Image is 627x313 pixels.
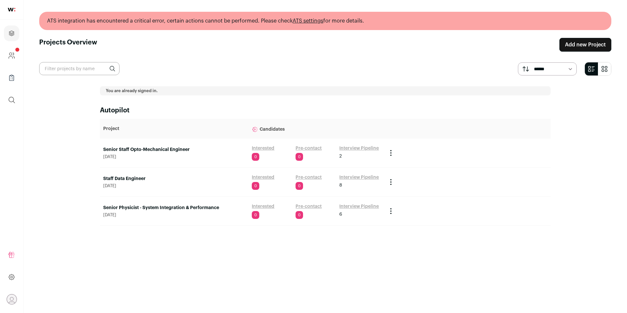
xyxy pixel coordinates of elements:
a: Company and ATS Settings [4,48,19,63]
span: 2 [339,153,342,159]
a: Interview Pipeline [339,174,379,181]
div: ATS integration has encountered a critical error, certain actions cannot be performed. Please che... [39,12,611,30]
a: Pre-contact [296,145,322,152]
a: Staff Data Engineer [103,175,245,182]
a: Interested [252,174,274,181]
h1: Projects Overview [39,38,97,52]
a: Company Lists [4,70,19,86]
button: Project Actions [387,149,395,157]
button: Project Actions [387,178,395,186]
span: 0 [252,182,259,190]
a: Add new Project [559,38,611,52]
span: [DATE] [103,154,245,159]
a: Senior Physicist - System Integration & Performance [103,205,245,211]
a: Projects [4,25,19,41]
button: Project Actions [387,207,395,215]
span: 0 [296,153,303,161]
a: ATS settings [293,18,323,24]
input: Filter projects by name [39,62,120,75]
a: Interested [252,145,274,152]
span: 0 [296,182,303,190]
span: 0 [252,153,259,161]
a: Pre-contact [296,174,322,181]
span: 6 [339,211,342,218]
span: 8 [339,182,342,189]
p: Candidates [252,122,380,135]
img: wellfound-shorthand-0d5821cbd27db2630d0214b213865d53afaa358527fdda9d0ea32b1df1b89c2c.svg [8,8,15,11]
p: You are already signed in. [106,88,545,93]
a: Interview Pipeline [339,145,379,152]
p: Project [103,125,245,132]
a: Interested [252,203,274,210]
span: [DATE] [103,183,245,189]
h2: Autopilot [100,106,551,115]
a: Interview Pipeline [339,203,379,210]
span: [DATE] [103,212,245,218]
span: 0 [296,211,303,219]
a: Senior Staff Opto-Mechanical Engineer [103,146,245,153]
a: Pre-contact [296,203,322,210]
button: Open dropdown [7,294,17,305]
span: 0 [252,211,259,219]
